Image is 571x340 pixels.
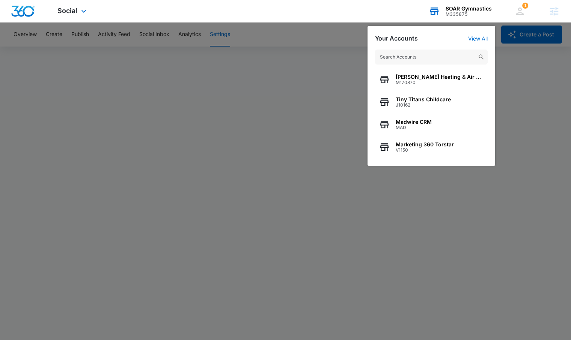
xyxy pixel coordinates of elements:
[396,147,454,153] span: V1150
[468,35,488,42] a: View All
[375,50,488,65] input: Search Accounts
[375,68,488,91] button: [PERSON_NAME] Heating & Air ConditioningM170870
[396,96,451,102] span: Tiny Titans Childcare
[75,44,81,50] img: tab_keywords_by_traffic_grey.svg
[375,91,488,113] button: Tiny Titans ChildcareJ10162
[446,12,492,17] div: account id
[522,3,528,9] div: notifications count
[375,35,418,42] h2: Your Accounts
[396,119,432,125] span: Madwire CRM
[396,80,484,85] span: M170870
[57,7,77,15] span: Social
[29,44,67,49] div: Domain Overview
[20,44,26,50] img: tab_domain_overview_orange.svg
[21,12,37,18] div: v 4.0.25
[375,113,488,136] button: Madwire CRMMAD
[12,12,18,18] img: logo_orange.svg
[522,3,528,9] span: 1
[396,141,454,147] span: Marketing 360 Torstar
[375,136,488,158] button: Marketing 360 TorstarV1150
[20,20,83,26] div: Domain: [DOMAIN_NAME]
[396,74,484,80] span: [PERSON_NAME] Heating & Air Conditioning
[83,44,127,49] div: Keywords by Traffic
[12,20,18,26] img: website_grey.svg
[446,6,492,12] div: account name
[396,102,451,108] span: J10162
[396,125,432,130] span: MAD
